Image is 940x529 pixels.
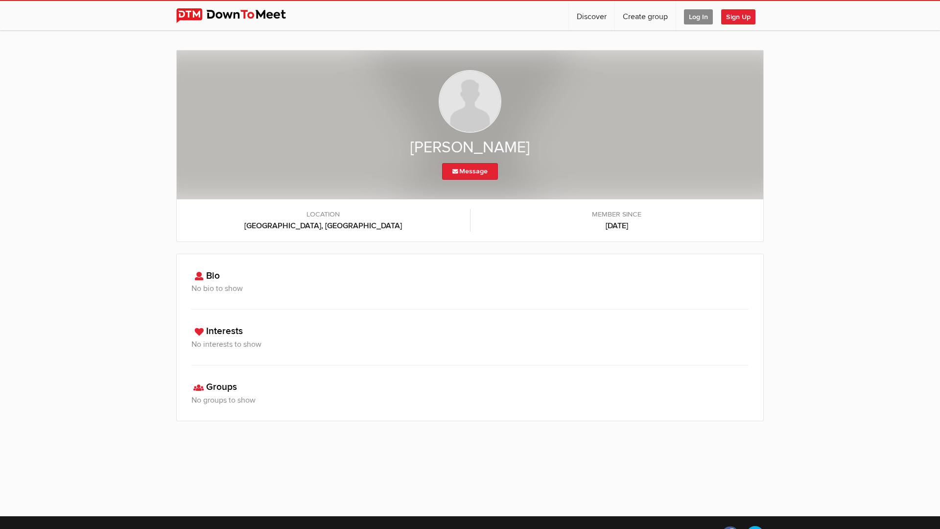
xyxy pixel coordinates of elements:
[721,1,763,30] a: Sign Up
[191,283,749,294] h3: No bio to show
[615,1,676,30] a: Create group
[442,163,498,180] a: Message
[191,380,749,394] h3: Groups
[480,220,754,232] b: [DATE]
[569,1,614,30] a: Discover
[191,269,749,283] h3: Bio
[191,324,749,338] h3: Interests
[439,70,501,133] img: Donovan Hutchinson
[480,209,754,220] span: Member since
[187,209,460,220] span: LOCATION
[721,9,755,24] span: Sign Up
[676,1,721,30] a: Log In
[176,8,301,23] img: DownToMeet
[191,338,749,350] h3: No interests to show
[684,9,713,24] span: Log In
[187,220,460,232] b: [GEOGRAPHIC_DATA], [GEOGRAPHIC_DATA]
[191,394,749,406] h3: No groups to show
[196,138,744,158] h2: [PERSON_NAME]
